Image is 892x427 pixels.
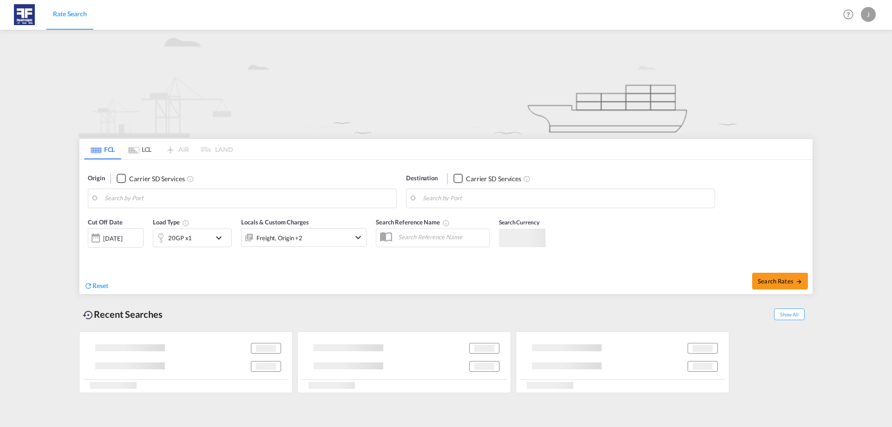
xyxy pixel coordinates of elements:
md-datepicker: Select [88,247,95,259]
span: Load Type [153,218,190,226]
span: Search Reference Name [376,218,450,226]
div: Carrier SD Services [129,174,184,184]
div: icon-refreshReset [84,281,108,291]
md-icon: icon-refresh [84,282,92,290]
div: Help [840,7,861,23]
md-icon: icon-chevron-down [353,232,364,243]
div: Recent Searches [79,304,166,325]
span: Cut Off Date [88,218,123,226]
md-tab-item: LCL [121,139,158,159]
img: new-FCL.png [79,30,813,138]
div: Carrier SD Services [466,174,521,184]
md-icon: Unchecked: Search for CY (Container Yard) services for all selected carriers.Checked : Search for... [187,175,194,183]
span: Search Currency [499,219,539,226]
div: 20GP x1 [168,231,192,244]
input: Search by Port [105,191,392,205]
input: Search Reference Name [394,230,489,244]
md-pagination-wrapper: Use the left and right arrow keys to navigate between tabs [84,139,233,159]
span: Locals & Custom Charges [241,218,309,226]
md-checkbox: Checkbox No Ink [117,174,184,184]
span: Reset [92,282,108,289]
div: Freight Origin Destination Dock Stuffingicon-chevron-down [241,228,367,247]
span: Help [840,7,856,22]
div: J [861,7,876,22]
span: Show All [774,309,805,320]
div: [DATE] [103,234,122,243]
div: 20GP x1icon-chevron-down [153,229,232,247]
div: Origin Checkbox No InkUnchecked: Search for CY (Container Yard) services for all selected carrier... [79,160,813,294]
span: Origin [88,174,105,183]
md-checkbox: Checkbox No Ink [453,174,521,184]
div: [DATE] [88,228,144,248]
img: c5c165f09e5811eeb82c377d2fa6103f.JPG [14,4,35,25]
md-icon: Your search will be saved by the below given name [442,219,450,227]
span: Destination [406,174,438,183]
span: Search Rates [758,277,802,285]
md-icon: Select multiple loads to view rates [182,219,190,227]
md-tab-item: FCL [84,139,121,159]
button: Search Ratesicon-arrow-right [752,273,808,289]
md-icon: icon-backup-restore [83,309,94,321]
md-icon: Unchecked: Search for CY (Container Yard) services for all selected carriers.Checked : Search for... [523,175,531,183]
md-icon: icon-chevron-down [213,232,229,243]
div: Freight Origin Destination Dock Stuffing [256,231,302,244]
span: Rate Search [53,10,87,18]
input: Search by Port [423,191,710,205]
md-icon: icon-arrow-right [796,278,802,285]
